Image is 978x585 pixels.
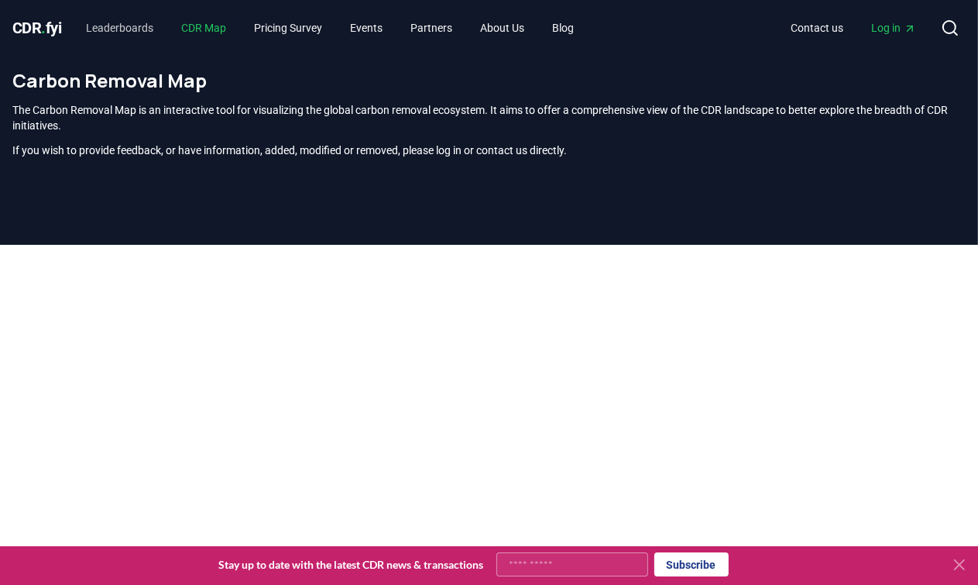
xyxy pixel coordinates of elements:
[12,17,62,39] a: CDR.fyi
[74,14,587,42] nav: Main
[540,14,587,42] a: Blog
[74,14,166,42] a: Leaderboards
[242,14,335,42] a: Pricing Survey
[42,19,46,37] span: .
[468,14,537,42] a: About Us
[12,19,62,37] span: CDR fyi
[338,14,396,42] a: Events
[12,102,966,133] p: The Carbon Removal Map is an interactive tool for visualizing the global carbon removal ecosystem...
[859,14,928,42] a: Log in
[12,143,966,158] p: If you wish to provide feedback, or have information, added, modified or removed, please log in o...
[778,14,856,42] a: Contact us
[399,14,465,42] a: Partners
[170,14,239,42] a: CDR Map
[12,68,966,93] h1: Carbon Removal Map
[778,14,928,42] nav: Main
[871,20,916,36] span: Log in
